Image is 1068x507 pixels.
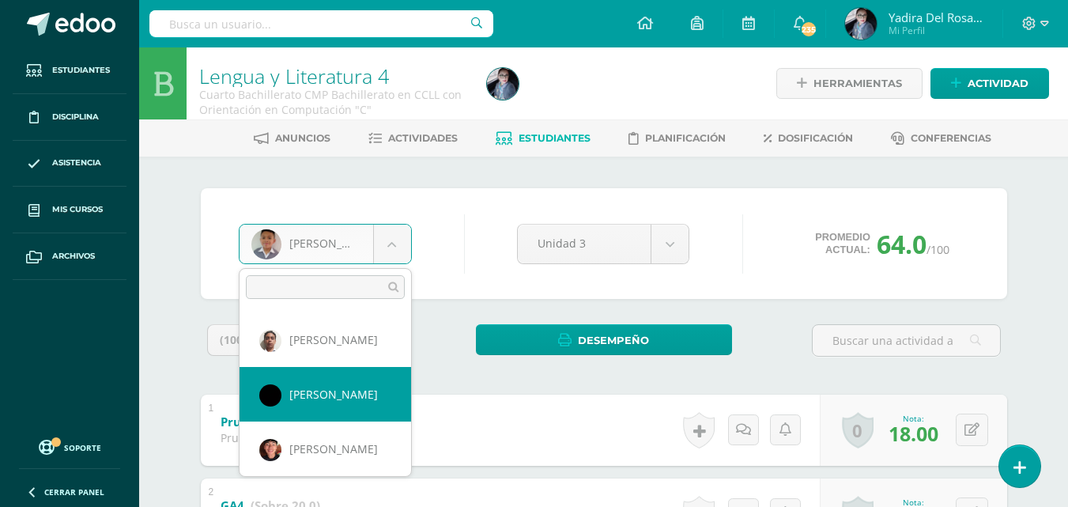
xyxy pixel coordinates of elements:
[289,387,378,402] span: [PERSON_NAME]
[259,384,281,407] img: d5ed8422e4e948965953fc2128db2c43.png
[289,441,378,456] span: [PERSON_NAME]
[259,439,281,461] img: e5b89d806fd6fb7d82083f1613bf7dd1.png
[289,332,378,347] span: [PERSON_NAME]
[259,330,281,352] img: f53c0dd61a66cf86bd1612720e644506.png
